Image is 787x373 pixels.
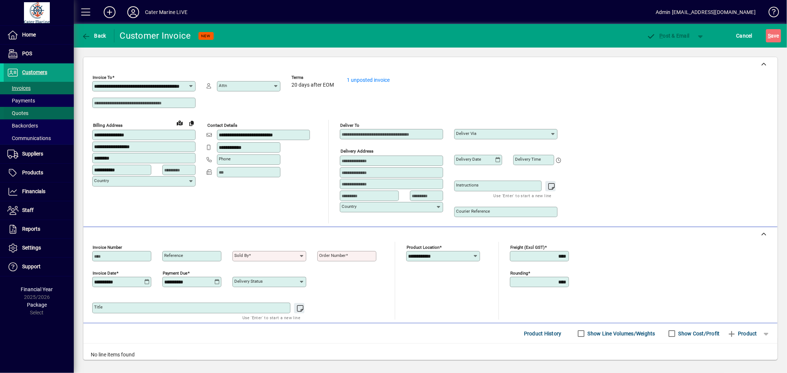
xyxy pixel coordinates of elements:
span: Back [82,33,106,39]
mat-label: Rounding [510,271,528,276]
span: Invoices [7,85,31,91]
a: Staff [4,201,74,220]
mat-label: Invoice To [93,75,112,80]
span: Suppliers [22,151,43,157]
a: Knowledge Base [763,1,778,25]
mat-label: Freight (excl GST) [510,245,545,250]
mat-label: Deliver To [340,123,359,128]
mat-hint: Use 'Enter' to start a new line [494,191,552,200]
span: Customers [22,69,47,75]
span: Reports [22,226,40,232]
button: Add [98,6,121,19]
mat-label: Delivery date [456,157,481,162]
div: No line items found [83,344,777,366]
mat-label: Payment due [163,271,187,276]
mat-label: Title [94,304,103,310]
span: Product [727,328,757,339]
mat-label: Invoice date [93,271,116,276]
a: 1 unposted invoice [347,77,390,83]
a: Communications [4,132,74,144]
a: POS [4,45,74,63]
span: Backorders [7,123,38,129]
span: P [660,33,663,39]
span: S [768,33,771,39]
a: Suppliers [4,145,74,163]
mat-label: Product location [407,245,439,250]
div: Admin [EMAIL_ADDRESS][DOMAIN_NAME] [656,6,756,18]
button: Product History [521,327,565,340]
span: Terms [291,75,336,80]
app-page-header-button: Back [74,29,114,42]
span: Home [22,32,36,38]
a: Settings [4,239,74,257]
span: POS [22,50,32,56]
div: Cater Marine LIVE [145,6,187,18]
button: Copy to Delivery address [186,117,197,129]
a: Quotes [4,107,74,119]
span: Quotes [7,110,28,116]
mat-label: Deliver via [456,131,476,136]
span: Financials [22,188,45,194]
mat-label: Phone [219,156,231,161]
a: Support [4,258,74,276]
button: Cancel [735,29,755,42]
a: Reports [4,220,74,238]
a: Invoices [4,82,74,94]
mat-label: Order number [319,253,346,258]
span: Product History [524,328,562,339]
a: Products [4,164,74,182]
mat-label: Country [342,204,356,209]
mat-label: Sold by [234,253,249,258]
button: Profile [121,6,145,19]
mat-label: Instructions [456,182,479,188]
mat-label: Attn [219,83,227,88]
button: Save [766,29,781,42]
span: Package [27,302,47,308]
mat-hint: Use 'Enter' to start a new line [242,313,300,322]
span: Payments [7,98,35,104]
span: ave [768,30,779,42]
mat-label: Delivery time [515,157,541,162]
mat-label: Courier Reference [456,209,490,214]
span: Financial Year [21,286,53,292]
span: 20 days after EOM [291,82,334,88]
mat-label: Reference [164,253,183,258]
a: View on map [174,117,186,129]
mat-label: Invoice number [93,245,122,250]
button: Back [80,29,108,42]
span: Settings [22,245,41,251]
button: Product [724,327,761,340]
a: Backorders [4,119,74,132]
a: Financials [4,182,74,201]
span: NEW [201,34,211,38]
div: Customer Invoice [120,30,191,42]
label: Show Line Volumes/Weights [586,330,655,337]
mat-label: Delivery status [234,279,263,284]
span: Communications [7,135,51,141]
label: Show Cost/Profit [677,330,720,337]
a: Payments [4,94,74,107]
span: Products [22,170,43,175]
mat-label: Country [94,178,109,183]
a: Home [4,26,74,44]
button: Post & Email [643,29,693,42]
span: Support [22,264,41,269]
span: ost & Email [647,33,690,39]
span: Cancel [736,30,753,42]
span: Staff [22,207,34,213]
